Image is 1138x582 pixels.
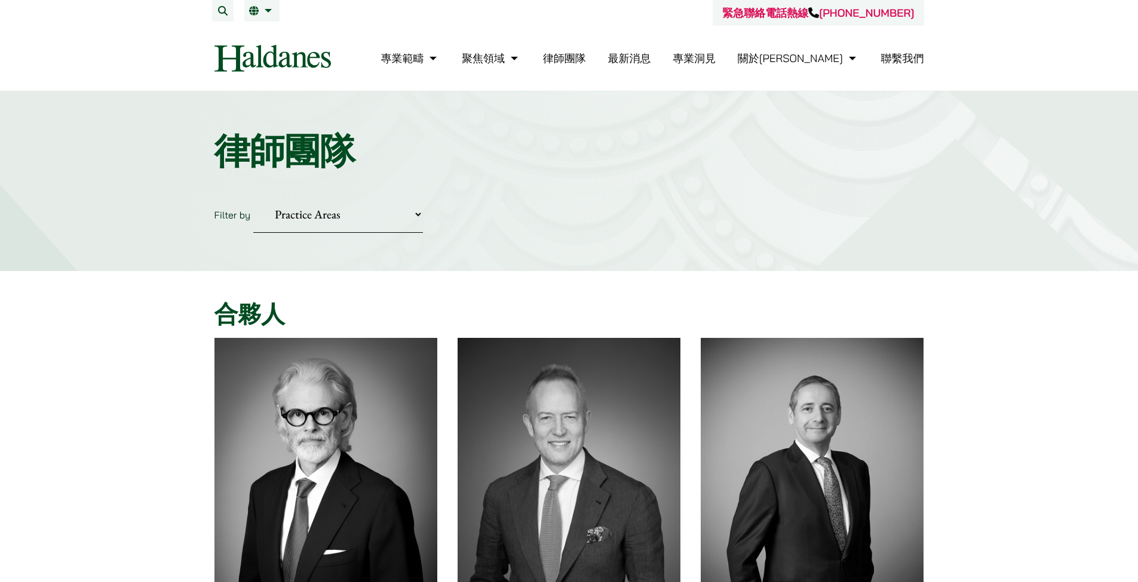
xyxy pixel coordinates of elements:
a: 聚焦領域 [462,51,521,65]
a: 最新消息 [608,51,651,65]
h2: 合夥人 [214,300,924,328]
h1: 律師團隊 [214,130,924,173]
a: 聯繫我們 [881,51,924,65]
label: Filter by [214,209,251,221]
a: 專業範疇 [381,51,440,65]
a: 關於何敦 [738,51,859,65]
a: 專業洞見 [673,51,716,65]
img: Logo of Haldanes [214,45,331,72]
a: 繁 [249,6,275,16]
a: 律師團隊 [543,51,586,65]
a: 緊急聯絡電話熱線[PHONE_NUMBER] [722,6,914,20]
